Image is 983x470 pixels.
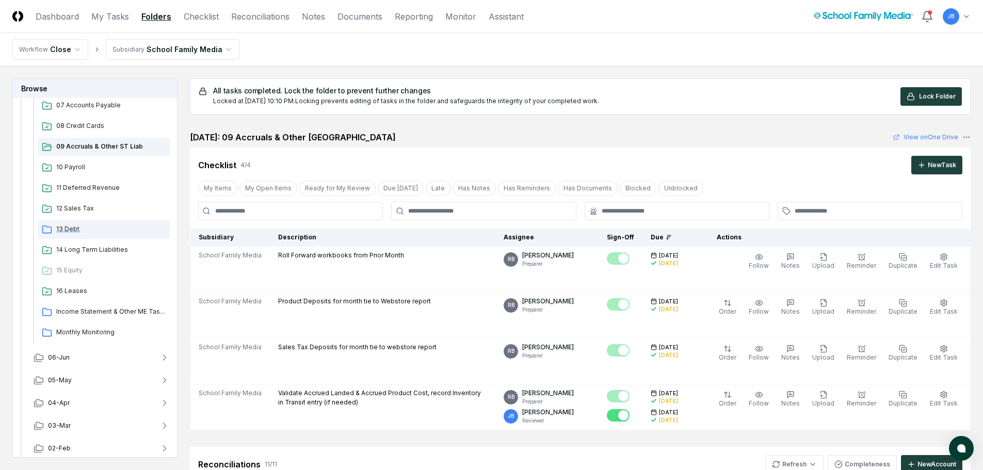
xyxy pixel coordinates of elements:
a: 15 Equity [38,262,170,280]
p: Preparer [522,352,574,360]
div: [DATE] [659,305,678,313]
button: Upload [810,251,836,272]
div: New Account [917,460,956,469]
a: Assistant [489,10,524,23]
button: Duplicate [887,251,920,272]
button: Order [717,343,738,364]
button: Edit Task [928,388,960,410]
span: Income Statement & Other ME Tasks [56,307,166,316]
a: 10 Payroll [38,158,170,177]
span: Duplicate [889,399,917,407]
span: Edit Task [930,262,958,269]
button: Order [717,388,738,410]
button: 03-Mar [25,414,178,437]
span: Order [719,353,736,361]
button: Blocked [620,181,656,196]
span: 13 Debt [56,224,166,234]
div: Subsidiary [112,45,144,54]
a: Monitor [445,10,476,23]
span: 03-Mar [48,421,71,430]
div: New Task [928,160,956,170]
span: [DATE] [659,344,678,351]
a: My Tasks [91,10,129,23]
div: Due [651,233,692,242]
h3: Browse [13,79,177,98]
button: Follow [747,251,771,272]
span: 16 Leases [56,286,166,296]
button: Mark complete [607,344,630,356]
button: Ready for My Review [299,181,376,196]
button: Edit Task [928,251,960,272]
p: [PERSON_NAME] [522,343,574,352]
span: Lock Folder [919,92,956,101]
a: Reconciliations [231,10,289,23]
button: Upload [810,343,836,364]
span: Edit Task [930,399,958,407]
a: 09 Accruals & Other ST Liab [38,138,170,156]
h2: [DATE]: 09 Accruals & Other [GEOGRAPHIC_DATA] [190,131,396,143]
button: 06-Jun [25,346,178,369]
p: [PERSON_NAME] [522,388,574,398]
span: Upload [812,262,834,269]
a: Monthly Monitoring [38,323,170,342]
span: 11 Deferred Revenue [56,183,166,192]
div: [DATE] [659,397,678,405]
span: Notes [781,399,800,407]
button: Edit Task [928,297,960,318]
span: [DATE] [659,409,678,416]
th: Assignee [495,229,599,247]
button: Mark complete [607,298,630,311]
th: Sign-Off [599,229,642,247]
button: Reminder [845,251,878,272]
span: JB [948,12,954,20]
a: 14 Long Term Liabilities [38,241,170,260]
button: Due Today [378,181,424,196]
p: Reviewer [522,417,574,425]
span: Duplicate [889,307,917,315]
div: 11 / 11 [265,460,277,469]
button: Mark complete [607,390,630,402]
span: 04-Apr [48,398,70,408]
button: Follow [747,297,771,318]
button: Has Documents [558,181,618,196]
p: Preparer [522,260,574,268]
span: School Family Media [199,251,262,260]
button: Duplicate [887,297,920,318]
a: Reporting [395,10,433,23]
a: Income Statement & Other ME Tasks [38,303,170,321]
span: 05-May [48,376,72,385]
button: Reminder [845,388,878,410]
p: Roll Forward workbooks from Prior Month [278,251,404,260]
div: Actions [708,233,962,242]
button: Lock Folder [900,87,962,106]
div: Locked at [DATE] 10:10 PM. Locking prevents editing of tasks in the folder and safeguards the int... [213,96,599,106]
span: Reminder [847,262,876,269]
button: Edit Task [928,343,960,364]
span: School Family Media [199,297,262,306]
a: 08 Credit Cards [38,117,170,136]
p: Product Deposits for month tie to Webstore report [278,297,431,306]
a: 07 Accounts Payable [38,96,170,115]
a: Dashboard [36,10,79,23]
button: Upload [810,297,836,318]
span: Order [719,307,736,315]
span: [DATE] [659,390,678,397]
th: Subsidiary [190,229,270,247]
span: 14 Long Term Liabilities [56,245,166,254]
a: Folders [141,10,171,23]
p: [PERSON_NAME] [522,297,574,306]
span: 06-Jun [48,353,70,362]
span: Reminder [847,399,876,407]
nav: breadcrumb [12,39,239,60]
a: 11 Deferred Revenue [38,179,170,198]
div: [DATE] [659,416,678,424]
p: [PERSON_NAME] [522,251,574,260]
span: Reminder [847,353,876,361]
span: Upload [812,353,834,361]
a: Documents [337,10,382,23]
button: Mark complete [607,252,630,265]
a: 13 Debt [38,220,170,239]
span: Upload [812,399,834,407]
button: Has Reminders [498,181,556,196]
a: 12 Sales Tax [38,200,170,218]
